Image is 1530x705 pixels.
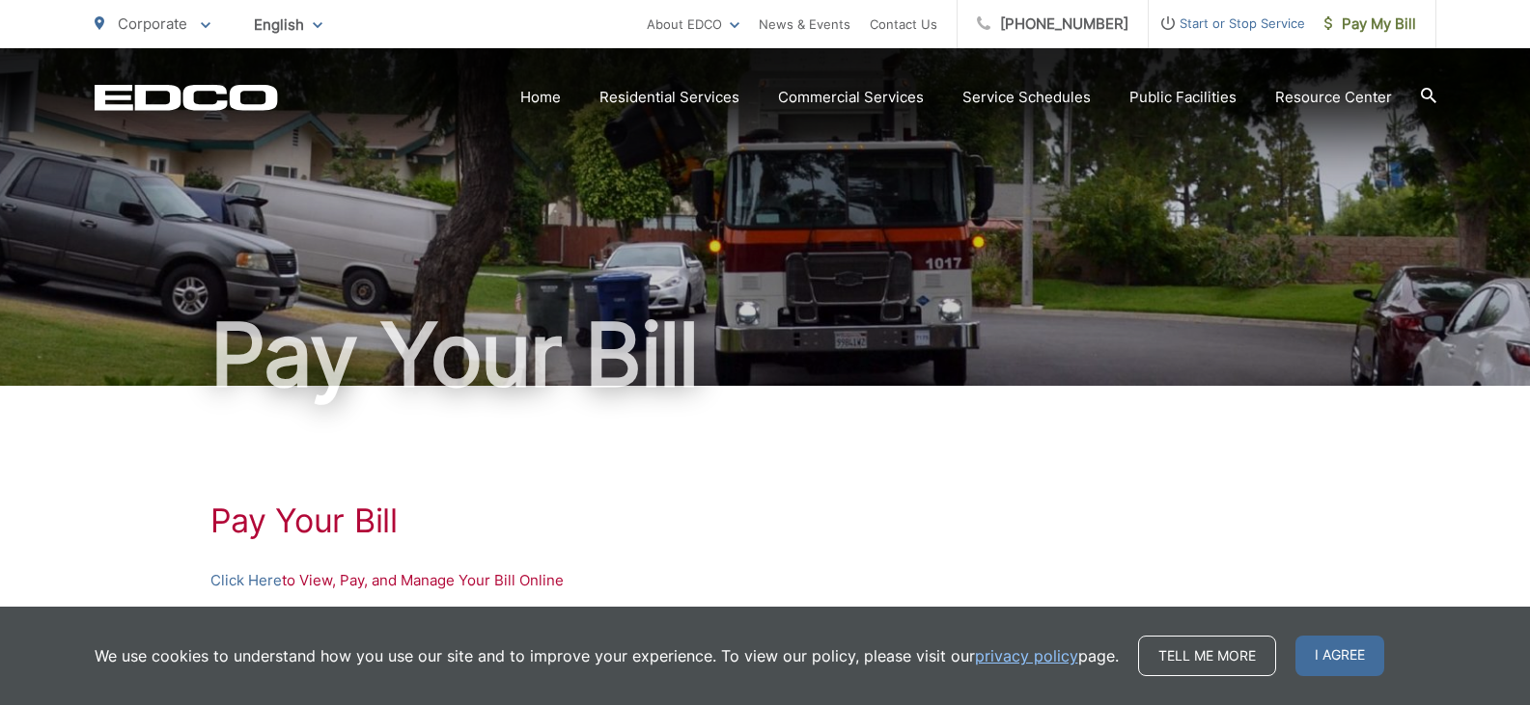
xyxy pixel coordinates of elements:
a: Home [520,86,561,109]
a: EDCD logo. Return to the homepage. [95,84,278,111]
a: Resource Center [1275,86,1392,109]
a: News & Events [759,13,850,36]
a: Residential Services [599,86,739,109]
a: Public Facilities [1129,86,1237,109]
h1: Pay Your Bill [210,502,1321,540]
span: Corporate [118,14,187,33]
a: Click Here [210,569,282,592]
a: privacy policy [975,644,1078,667]
a: Service Schedules [962,86,1091,109]
a: Tell me more [1138,636,1276,676]
span: Pay My Bill [1324,13,1416,36]
a: About EDCO [647,13,739,36]
a: Commercial Services [778,86,924,109]
span: I agree [1295,636,1384,676]
p: We use cookies to understand how you use our site and to improve your experience. To view our pol... [95,644,1119,667]
a: Contact Us [870,13,937,36]
p: to View, Pay, and Manage Your Bill Online [210,569,1321,592]
span: English [239,8,337,41]
h1: Pay Your Bill [95,307,1436,403]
